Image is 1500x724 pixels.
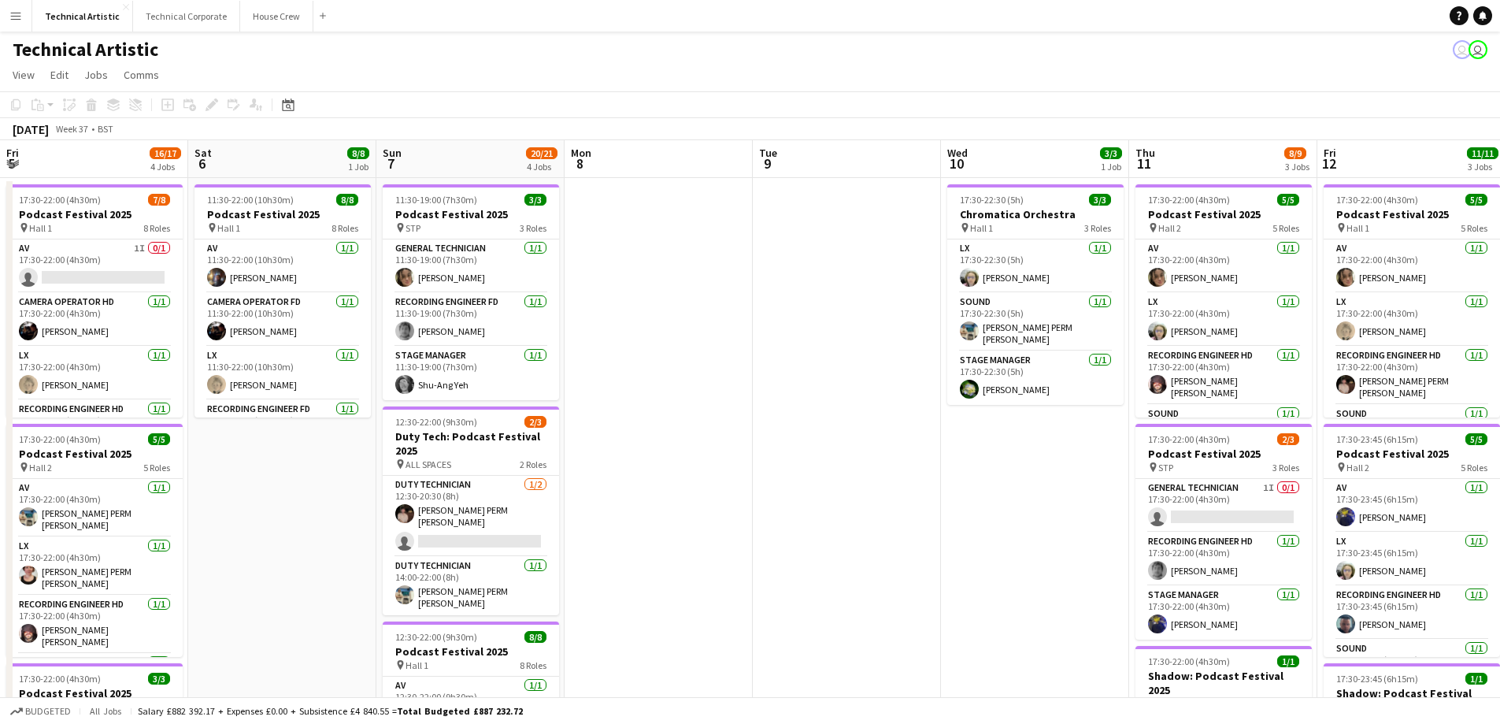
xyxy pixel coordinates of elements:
[1135,669,1312,697] h3: Shadow: Podcast Festival 2025
[194,146,212,160] span: Sat
[406,222,420,234] span: STP
[150,147,181,159] span: 16/17
[1148,194,1230,206] span: 17:30-22:00 (4h30m)
[1135,239,1312,293] app-card-role: AV1/117:30-22:00 (4h30m)[PERSON_NAME]
[192,154,212,173] span: 6
[520,659,546,671] span: 8 Roles
[1324,207,1500,221] h3: Podcast Festival 2025
[6,207,183,221] h3: Podcast Festival 2025
[117,65,165,85] a: Comms
[1135,533,1312,586] app-card-role: Recording Engineer HD1/117:30-22:00 (4h30m)[PERSON_NAME]
[945,154,968,173] span: 10
[1336,433,1418,445] span: 17:30-23:45 (6h15m)
[1336,673,1418,685] span: 17:30-23:45 (6h15m)
[1272,222,1299,234] span: 5 Roles
[947,207,1124,221] h3: Chromatica Orchestra
[1336,194,1418,206] span: 17:30-22:00 (4h30m)
[6,686,183,700] h3: Podcast Festival 2025
[194,239,371,293] app-card-role: AV1/111:30-22:00 (10h30m)[PERSON_NAME]
[947,184,1124,405] app-job-card: 17:30-22:30 (5h)3/3Chromatica Orchestra Hall 13 RolesLX1/117:30-22:30 (5h)[PERSON_NAME]Sound1/117...
[1465,194,1487,206] span: 5/5
[25,706,71,717] span: Budgeted
[1467,147,1498,159] span: 11/11
[1461,222,1487,234] span: 5 Roles
[6,293,183,347] app-card-role: Camera Operator HD1/117:30-22:00 (4h30m)[PERSON_NAME]
[757,154,777,173] span: 9
[395,631,477,643] span: 12:30-22:00 (9h30m)
[383,347,559,400] app-card-role: Stage Manager1/111:30-19:00 (7h30m)Shu-Ang Yeh
[194,400,371,454] app-card-role: Recording Engineer FD1/111:30-22:00 (10h30m)
[520,222,546,234] span: 3 Roles
[406,459,451,470] span: ALL SPACES
[6,347,183,400] app-card-role: LX1/117:30-22:00 (4h30m)[PERSON_NAME]
[1089,194,1111,206] span: 3/3
[1468,161,1498,173] div: 3 Jobs
[52,123,91,135] span: Week 37
[194,347,371,400] app-card-role: LX1/111:30-22:00 (10h30m)[PERSON_NAME]
[1324,405,1500,459] app-card-role: Sound1/1
[29,462,52,473] span: Hall 2
[526,147,557,159] span: 20/21
[1135,184,1312,418] div: 17:30-22:00 (4h30m)5/5Podcast Festival 2025 Hall 25 RolesAV1/117:30-22:00 (4h30m)[PERSON_NAME]LX1...
[1135,347,1312,405] app-card-role: Recording Engineer HD1/117:30-22:00 (4h30m)[PERSON_NAME] [PERSON_NAME]
[1324,184,1500,418] app-job-card: 17:30-22:00 (4h30m)5/5Podcast Festival 2025 Hall 15 RolesAV1/117:30-22:00 (4h30m)[PERSON_NAME]LX1...
[19,433,101,445] span: 17:30-22:00 (4h30m)
[1135,424,1312,640] div: 17:30-22:00 (4h30m)2/3Podcast Festival 2025 STP3 RolesGeneral Technician1I0/117:30-22:00 (4h30m) ...
[240,1,313,32] button: House Crew
[1084,222,1111,234] span: 3 Roles
[1324,146,1336,160] span: Fri
[207,194,294,206] span: 11:30-22:00 (10h30m)
[383,407,559,615] div: 12:30-22:00 (9h30m)2/3Duty Tech: Podcast Festival 2025 ALL SPACES2 RolesDuty Technician1/212:30-2...
[6,596,183,654] app-card-role: Recording Engineer HD1/117:30-22:00 (4h30m)[PERSON_NAME] [PERSON_NAME]
[336,194,358,206] span: 8/8
[194,207,371,221] h3: Podcast Festival 2025
[1285,161,1309,173] div: 3 Jobs
[1135,447,1312,461] h3: Podcast Festival 2025
[1135,146,1155,160] span: Thu
[6,184,183,418] app-job-card: 17:30-22:00 (4h30m)7/8Podcast Festival 2025 Hall 18 RolesAV1I0/117:30-22:00 (4h30m) Camera Operat...
[50,68,69,82] span: Edit
[138,705,523,717] div: Salary £882 392.17 + Expenses £0.00 + Subsistence £4 840.55 =
[194,293,371,347] app-card-role: Camera Operator FD1/111:30-22:00 (10h30m)[PERSON_NAME]
[1324,447,1500,461] h3: Podcast Festival 2025
[1324,424,1500,657] div: 17:30-23:45 (6h15m)5/5Podcast Festival 2025 Hall 25 RolesAV1/117:30-23:45 (6h15m)[PERSON_NAME]LX1...
[6,424,183,657] app-job-card: 17:30-22:00 (4h30m)5/5Podcast Festival 2025 Hall 25 RolesAV1/117:30-22:00 (4h30m)[PERSON_NAME] PE...
[397,705,523,717] span: Total Budgeted £887 232.72
[1100,147,1122,159] span: 3/3
[347,147,369,159] span: 8/8
[84,68,108,82] span: Jobs
[124,68,159,82] span: Comms
[1284,147,1306,159] span: 8/9
[383,184,559,400] div: 11:30-19:00 (7h30m)3/3Podcast Festival 2025 STP3 RolesGeneral Technician1/111:30-19:00 (7h30m)[PE...
[87,705,124,717] span: All jobs
[148,433,170,445] span: 5/5
[1277,655,1299,667] span: 1/1
[380,154,402,173] span: 7
[1324,640,1500,693] app-card-role: Sound1/117:30-23:45 (6h15m)
[1101,161,1121,173] div: 1 Job
[524,631,546,643] span: 8/8
[4,154,19,173] span: 5
[29,222,52,234] span: Hall 1
[947,293,1124,351] app-card-role: Sound1/117:30-22:30 (5h)[PERSON_NAME] PERM [PERSON_NAME]
[6,537,183,596] app-card-role: LX1/117:30-22:00 (4h30m)[PERSON_NAME] PERM [PERSON_NAME]
[13,121,49,137] div: [DATE]
[947,146,968,160] span: Wed
[6,65,41,85] a: View
[1135,586,1312,640] app-card-role: Stage Manager1/117:30-22:00 (4h30m)[PERSON_NAME]
[1272,462,1299,473] span: 3 Roles
[44,65,75,85] a: Edit
[143,222,170,234] span: 8 Roles
[571,146,591,160] span: Mon
[143,462,170,473] span: 5 Roles
[78,65,114,85] a: Jobs
[148,194,170,206] span: 7/8
[759,146,777,160] span: Tue
[1461,462,1487,473] span: 5 Roles
[331,222,358,234] span: 8 Roles
[947,239,1124,293] app-card-role: LX1/117:30-22:30 (5h)[PERSON_NAME]
[1277,433,1299,445] span: 2/3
